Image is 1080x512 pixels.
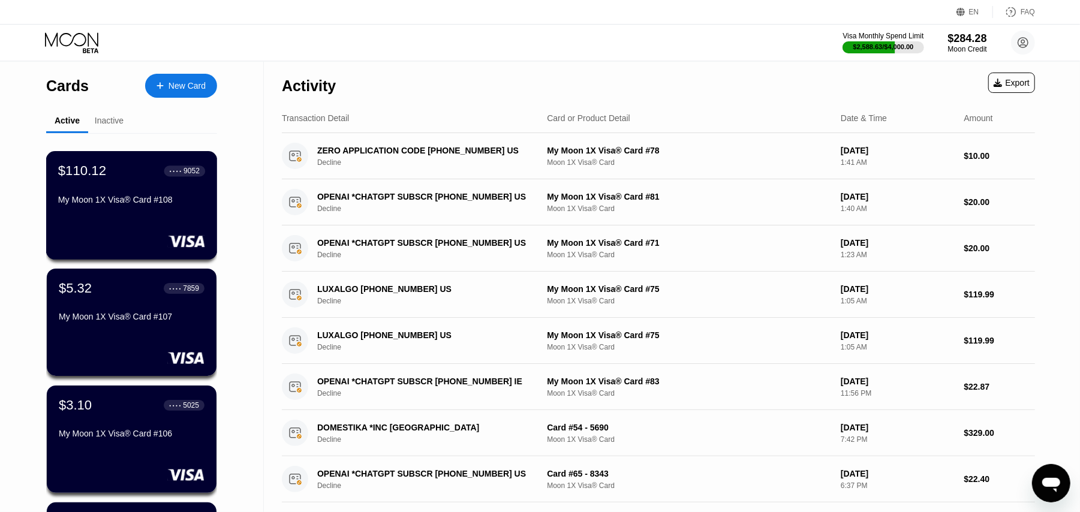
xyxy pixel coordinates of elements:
div: FAQ [1021,8,1035,16]
div: LUXALGO [PHONE_NUMBER] USDeclineMy Moon 1X Visa® Card #75Moon 1X Visa® Card[DATE]1:05 AM$119.99 [282,318,1035,364]
div: ● ● ● ● [169,403,181,407]
div: DOMESTIKA *INC [GEOGRAPHIC_DATA] [317,423,531,432]
div: OPENAI *CHATGPT SUBSCR [PHONE_NUMBER] US [317,192,531,201]
div: $20.00 [964,197,1035,207]
div: [DATE] [841,238,954,248]
div: 1:05 AM [841,343,954,351]
div: Activity [282,77,336,95]
div: Moon 1X Visa® Card [547,435,831,444]
div: Amount [964,113,993,123]
div: $3.10● ● ● ●5025My Moon 1X Visa® Card #106 [47,385,216,493]
div: $22.87 [964,382,1035,391]
div: 1:41 AM [841,158,954,167]
div: [DATE] [841,192,954,201]
div: Moon 1X Visa® Card [547,389,831,397]
div: Decline [317,343,547,351]
div: Active [55,116,80,125]
div: Decline [317,389,547,397]
div: New Card [145,74,217,98]
div: Moon 1X Visa® Card [547,297,831,305]
div: Decline [317,158,547,167]
div: ZERO APPLICATION CODE [PHONE_NUMBER] US [317,146,531,155]
div: $5.32● ● ● ●7859My Moon 1X Visa® Card #107 [47,269,216,376]
div: Decline [317,297,547,305]
div: Export [988,73,1035,93]
div: 11:56 PM [841,389,954,397]
div: $10.00 [964,151,1035,161]
div: Decline [317,251,547,259]
div: $284.28 [948,32,987,45]
div: My Moon 1X Visa® Card #75 [547,284,831,294]
div: OPENAI *CHATGPT SUBSCR [PHONE_NUMBER] US [317,469,531,478]
div: OPENAI *CHATGPT SUBSCR [PHONE_NUMBER] USDeclineMy Moon 1X Visa® Card #71Moon 1X Visa® Card[DATE]1... [282,225,1035,272]
div: Decline [317,481,547,490]
iframe: Button to launch messaging window [1032,464,1070,502]
div: $110.12● ● ● ●9052My Moon 1X Visa® Card #108 [47,152,216,259]
div: My Moon 1X Visa® Card #106 [59,429,204,438]
div: 7859 [183,284,199,293]
div: Date & Time [841,113,887,123]
div: 1:23 AM [841,251,954,259]
div: [DATE] [841,423,954,432]
div: Card #65 - 8343 [547,469,831,478]
div: My Moon 1X Visa® Card #81 [547,192,831,201]
div: Transaction Detail [282,113,349,123]
div: EN [956,6,993,18]
div: My Moon 1X Visa® Card #107 [59,312,204,321]
div: Moon 1X Visa® Card [547,343,831,351]
div: ● ● ● ● [170,169,182,173]
div: 9052 [183,167,200,175]
div: LUXALGO [PHONE_NUMBER] US [317,284,531,294]
div: $284.28Moon Credit [948,32,987,53]
div: $119.99 [964,290,1035,299]
div: DOMESTIKA *INC [GEOGRAPHIC_DATA]DeclineCard #54 - 5690Moon 1X Visa® Card[DATE]7:42 PM$329.00 [282,410,1035,456]
div: 1:05 AM [841,297,954,305]
div: 1:40 AM [841,204,954,213]
div: OPENAI *CHATGPT SUBSCR [PHONE_NUMBER] IEDeclineMy Moon 1X Visa® Card #83Moon 1X Visa® Card[DATE]1... [282,364,1035,410]
div: ● ● ● ● [169,287,181,290]
div: $329.00 [964,428,1035,438]
div: 6:37 PM [841,481,954,490]
div: Decline [317,435,547,444]
div: My Moon 1X Visa® Card #71 [547,238,831,248]
div: $119.99 [964,336,1035,345]
div: [DATE] [841,284,954,294]
div: Moon 1X Visa® Card [547,481,831,490]
div: Visa Monthly Spend Limit$2,588.63/$4,000.00 [843,32,923,53]
div: Moon Credit [948,45,987,53]
div: My Moon 1X Visa® Card #75 [547,330,831,340]
div: $5.32 [59,281,92,296]
div: My Moon 1X Visa® Card #108 [58,195,205,204]
div: $3.10 [59,397,92,413]
div: EN [969,8,979,16]
div: OPENAI *CHATGPT SUBSCR [PHONE_NUMBER] USDeclineCard #65 - 8343Moon 1X Visa® Card[DATE]6:37 PM$22.40 [282,456,1035,502]
div: [DATE] [841,377,954,386]
div: $22.40 [964,474,1035,484]
div: LUXALGO [PHONE_NUMBER] US [317,330,531,340]
div: FAQ [993,6,1035,18]
div: $110.12 [58,163,106,179]
div: My Moon 1X Visa® Card #83 [547,377,831,386]
div: Inactive [95,116,124,125]
div: OPENAI *CHATGPT SUBSCR [PHONE_NUMBER] IE [317,377,531,386]
div: LUXALGO [PHONE_NUMBER] USDeclineMy Moon 1X Visa® Card #75Moon 1X Visa® Card[DATE]1:05 AM$119.99 [282,272,1035,318]
div: New Card [169,81,206,91]
div: Decline [317,204,547,213]
div: [DATE] [841,469,954,478]
div: 5025 [183,401,199,409]
div: OPENAI *CHATGPT SUBSCR [PHONE_NUMBER] US [317,238,531,248]
div: $20.00 [964,243,1035,253]
div: Visa Monthly Spend Limit [843,32,923,40]
div: Moon 1X Visa® Card [547,251,831,259]
div: 7:42 PM [841,435,954,444]
div: Cards [46,77,89,95]
div: $2,588.63 / $4,000.00 [853,43,914,50]
div: Moon 1X Visa® Card [547,204,831,213]
div: OPENAI *CHATGPT SUBSCR [PHONE_NUMBER] USDeclineMy Moon 1X Visa® Card #81Moon 1X Visa® Card[DATE]1... [282,179,1035,225]
div: Card or Product Detail [547,113,630,123]
div: My Moon 1X Visa® Card #78 [547,146,831,155]
div: Export [994,78,1030,88]
div: ZERO APPLICATION CODE [PHONE_NUMBER] USDeclineMy Moon 1X Visa® Card #78Moon 1X Visa® Card[DATE]1:... [282,133,1035,179]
